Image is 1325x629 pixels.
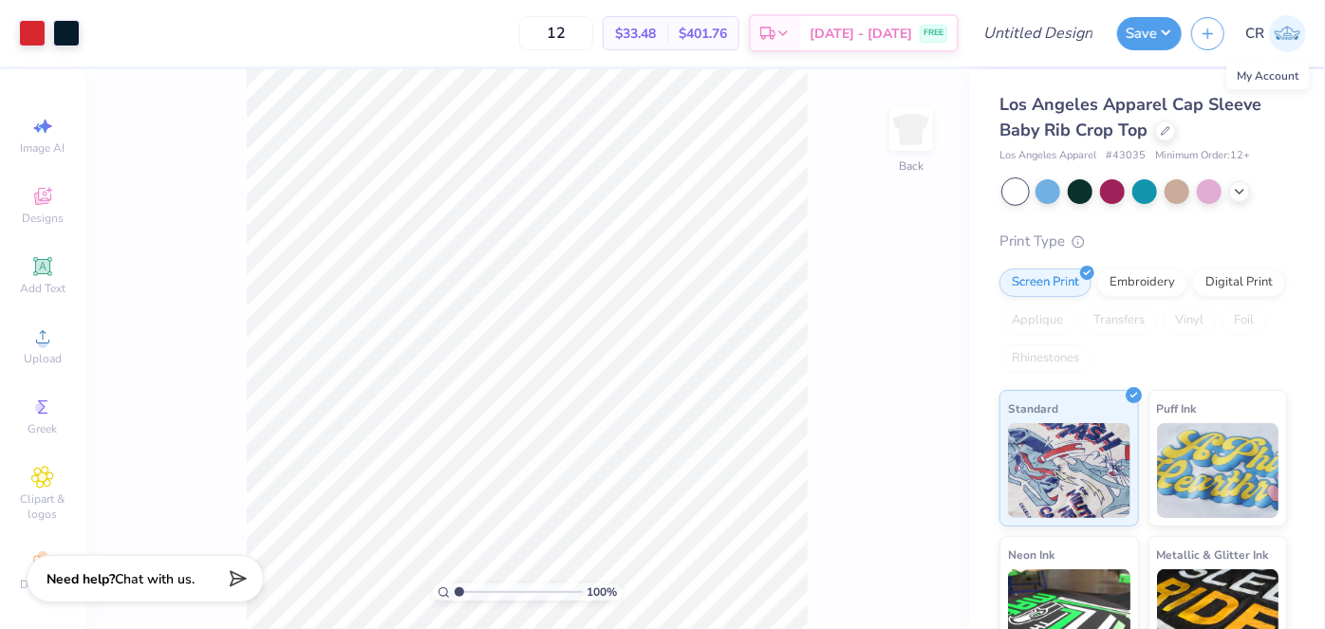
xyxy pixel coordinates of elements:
[1245,23,1264,45] span: CR
[1097,268,1187,297] div: Embroidery
[924,27,943,40] span: FREE
[20,577,65,592] span: Decorate
[21,140,65,156] span: Image AI
[999,231,1287,252] div: Print Type
[1163,306,1216,335] div: Vinyl
[1157,423,1279,518] img: Puff Ink
[588,583,618,601] span: 100 %
[679,24,727,44] span: $401.76
[1157,398,1197,418] span: Puff Ink
[9,491,76,522] span: Clipart & logos
[24,351,62,366] span: Upload
[1157,545,1269,564] span: Metallic & Glitter Ink
[1008,398,1058,418] span: Standard
[1222,306,1266,335] div: Foil
[1193,268,1285,297] div: Digital Print
[1106,148,1146,164] span: # 43035
[615,24,656,44] span: $33.48
[1269,15,1306,52] img: Caleigh Roy
[1245,15,1306,52] a: CR
[810,24,912,44] span: [DATE] - [DATE]
[999,93,1261,141] span: Los Angeles Apparel Cap Sleeve Baby Rib Crop Top
[1081,306,1157,335] div: Transfers
[999,268,1092,297] div: Screen Print
[47,570,115,588] strong: Need help?
[28,421,58,436] span: Greek
[519,16,593,50] input: – –
[1008,545,1054,564] span: Neon Ink
[1117,17,1182,50] button: Save
[1155,148,1250,164] span: Minimum Order: 12 +
[968,14,1108,52] input: Untitled Design
[892,110,930,148] img: Back
[1008,423,1130,518] img: Standard
[115,570,195,588] span: Chat with us.
[999,148,1096,164] span: Los Angeles Apparel
[22,211,64,226] span: Designs
[899,157,924,175] div: Back
[999,306,1075,335] div: Applique
[20,281,65,296] span: Add Text
[1227,63,1310,89] div: My Account
[999,344,1092,373] div: Rhinestones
